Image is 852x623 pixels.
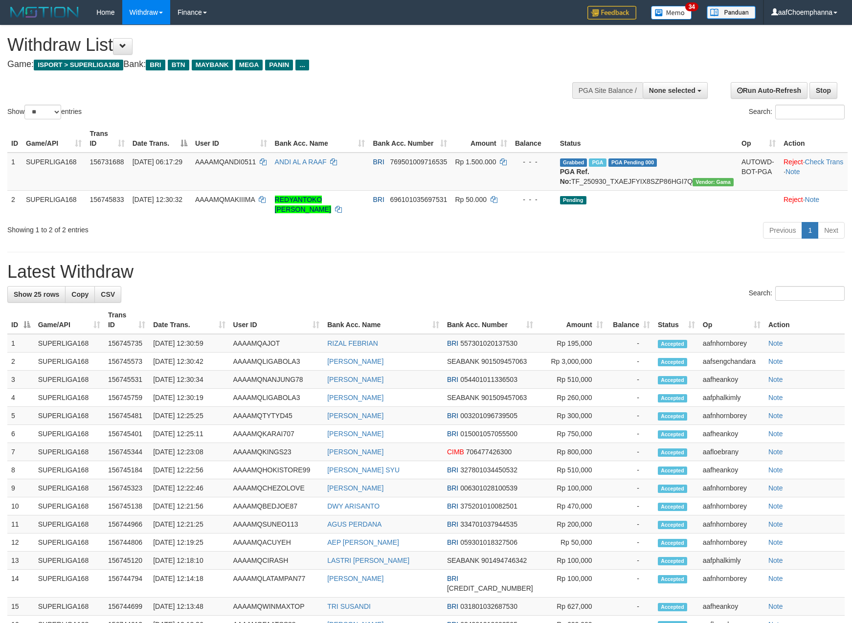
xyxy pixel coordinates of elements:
[22,153,86,191] td: SUPERLIGA168
[818,222,845,239] a: Next
[768,484,783,492] a: Note
[556,125,738,153] th: Status
[607,479,654,497] td: -
[104,570,149,598] td: 156744794
[104,425,149,443] td: 156745401
[768,394,783,401] a: Note
[447,430,458,438] span: BRI
[455,158,496,166] span: Rp 1.500.000
[515,195,552,204] div: - - -
[768,376,783,383] a: Note
[447,602,458,610] span: BRI
[447,584,533,592] span: Copy 362801050501538 to clipboard
[785,168,800,176] a: Note
[511,125,556,153] th: Balance
[90,158,124,166] span: 156731688
[460,339,517,347] span: Copy 557301020137530 to clipboard
[229,389,324,407] td: AAAAMQLIGABOLA3
[7,515,34,534] td: 11
[731,82,807,99] a: Run Auto-Refresh
[7,286,66,303] a: Show 25 rows
[460,430,517,438] span: Copy 015001057055500 to clipboard
[275,158,327,166] a: ANDI AL A RAAF
[192,60,233,70] span: MAYBANK
[658,603,687,611] span: Accepted
[34,60,123,70] span: ISPORT > SUPERLIGA168
[693,178,734,186] span: Vendor URL: https://trx31.1velocity.biz
[658,448,687,457] span: Accepted
[447,376,458,383] span: BRI
[537,552,607,570] td: Rp 100,000
[658,394,687,402] span: Accepted
[149,461,229,479] td: [DATE] 12:22:56
[7,598,34,616] td: 15
[34,425,104,443] td: SUPERLIGA168
[658,467,687,475] span: Accepted
[607,353,654,371] td: -
[447,556,479,564] span: SEABANK
[658,358,687,366] span: Accepted
[784,158,803,166] a: Reject
[24,105,61,119] select: Showentries
[460,484,517,492] span: Copy 006301028100539 to clipboard
[229,306,324,334] th: User ID: activate to sort column ascending
[658,376,687,384] span: Accepted
[34,353,104,371] td: SUPERLIGA168
[699,534,764,552] td: aafnhornborey
[327,484,383,492] a: [PERSON_NAME]
[265,60,293,70] span: PANIN
[275,196,331,213] a: REDYANTOKO [PERSON_NAME]
[654,306,699,334] th: Status: activate to sort column ascending
[768,430,783,438] a: Note
[7,407,34,425] td: 5
[323,306,443,334] th: Bank Acc. Name: activate to sort column ascending
[229,479,324,497] td: AAAAMQCHEZOLOVE
[608,158,657,167] span: PGA Pending
[537,407,607,425] td: Rp 300,000
[101,290,115,298] span: CSV
[460,602,517,610] span: Copy 031801032687530 to clipboard
[7,306,34,334] th: ID: activate to sort column descending
[466,448,512,456] span: Copy 706477426300 to clipboard
[560,158,587,167] span: Grabbed
[607,443,654,461] td: -
[149,479,229,497] td: [DATE] 12:22:46
[295,60,309,70] span: ...
[460,538,517,546] span: Copy 059301018327506 to clipboard
[447,484,458,492] span: BRI
[699,371,764,389] td: aafheankoy
[768,448,783,456] a: Note
[327,448,383,456] a: [PERSON_NAME]
[34,371,104,389] td: SUPERLIGA168
[805,158,844,166] a: Check Trans
[34,306,104,334] th: Game/API: activate to sort column ascending
[481,357,527,365] span: Copy 901509457063 to clipboard
[607,306,654,334] th: Balance: activate to sort column ascending
[780,153,848,191] td: · ·
[149,334,229,353] td: [DATE] 12:30:59
[764,306,845,334] th: Action
[104,353,149,371] td: 156745573
[447,339,458,347] span: BRI
[34,598,104,616] td: SUPERLIGA168
[460,376,517,383] span: Copy 054401011336503 to clipboard
[104,552,149,570] td: 156745120
[149,443,229,461] td: [DATE] 12:23:08
[7,461,34,479] td: 8
[34,552,104,570] td: SUPERLIGA168
[22,190,86,218] td: SUPERLIGA168
[104,534,149,552] td: 156744806
[699,389,764,407] td: aafphalkimly
[327,466,400,474] a: [PERSON_NAME] SYU
[443,306,537,334] th: Bank Acc. Number: activate to sort column ascending
[589,158,606,167] span: Marked by aafromsomean
[229,534,324,552] td: AAAAMQACUYEH
[104,479,149,497] td: 156745323
[327,394,383,401] a: [PERSON_NAME]
[229,425,324,443] td: AAAAMQKARAI707
[327,357,383,365] a: [PERSON_NAME]
[699,570,764,598] td: aafnhornborey
[780,125,848,153] th: Action
[133,196,182,203] span: [DATE] 12:30:32
[7,125,22,153] th: ID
